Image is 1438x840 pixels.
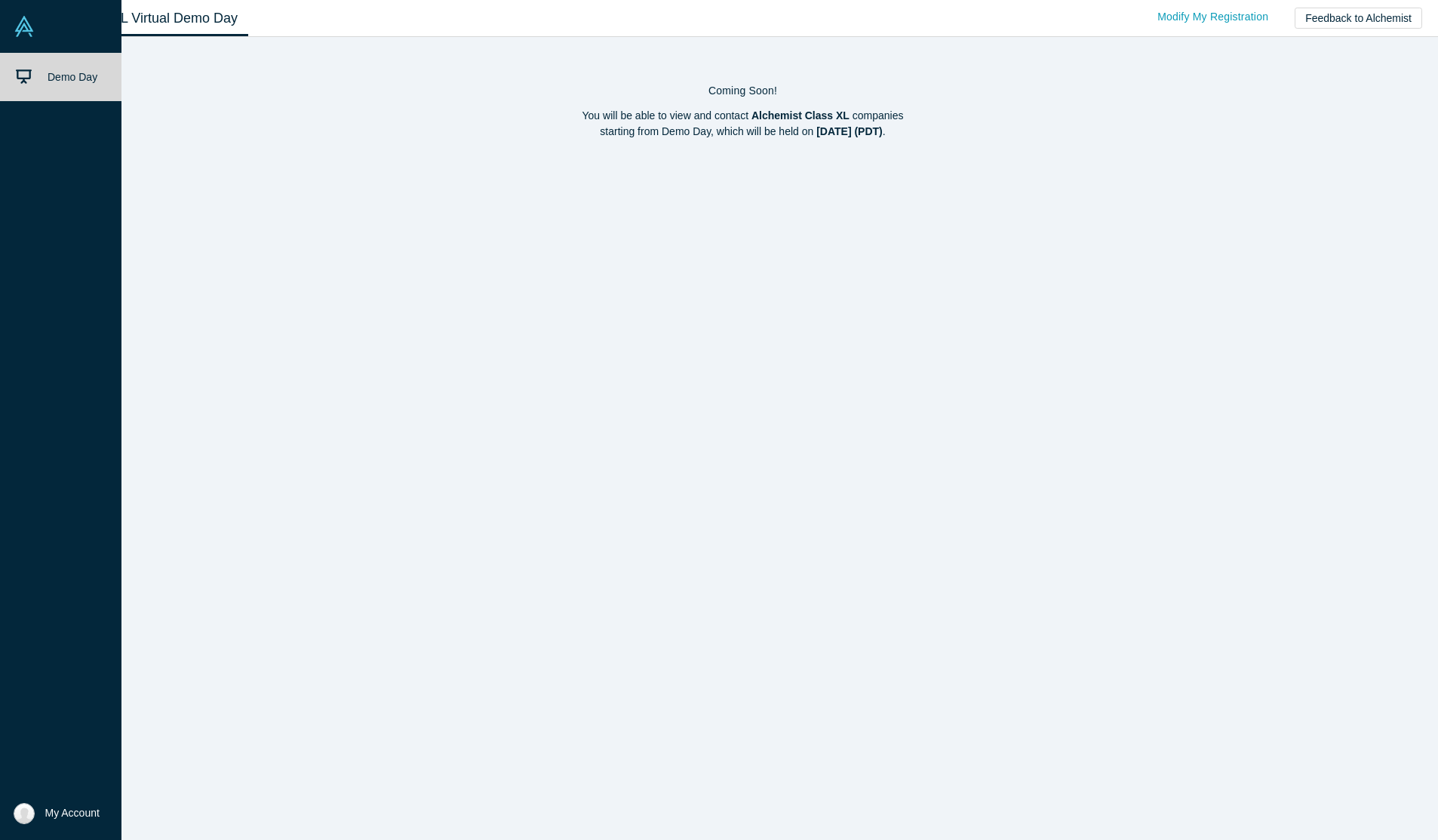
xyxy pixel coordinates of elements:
[816,125,883,137] strong: [DATE] (PDT)
[63,1,248,36] a: Class XL Virtual Demo Day
[48,71,97,83] span: Demo Day
[751,109,850,122] strong: Alchemist Class XL
[14,803,100,824] button: My Account
[63,108,1422,140] p: You will be able to view and contact companies starting from Demo Day, which will be held on .
[45,805,100,821] span: My Account
[63,85,1422,97] h4: Coming Soon!
[1141,4,1284,30] a: Modify My Registration
[14,16,35,37] img: Alchemist Vault Logo
[14,803,35,824] img: Russlynn Ali's Account
[1295,8,1422,29] button: Feedback to Alchemist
